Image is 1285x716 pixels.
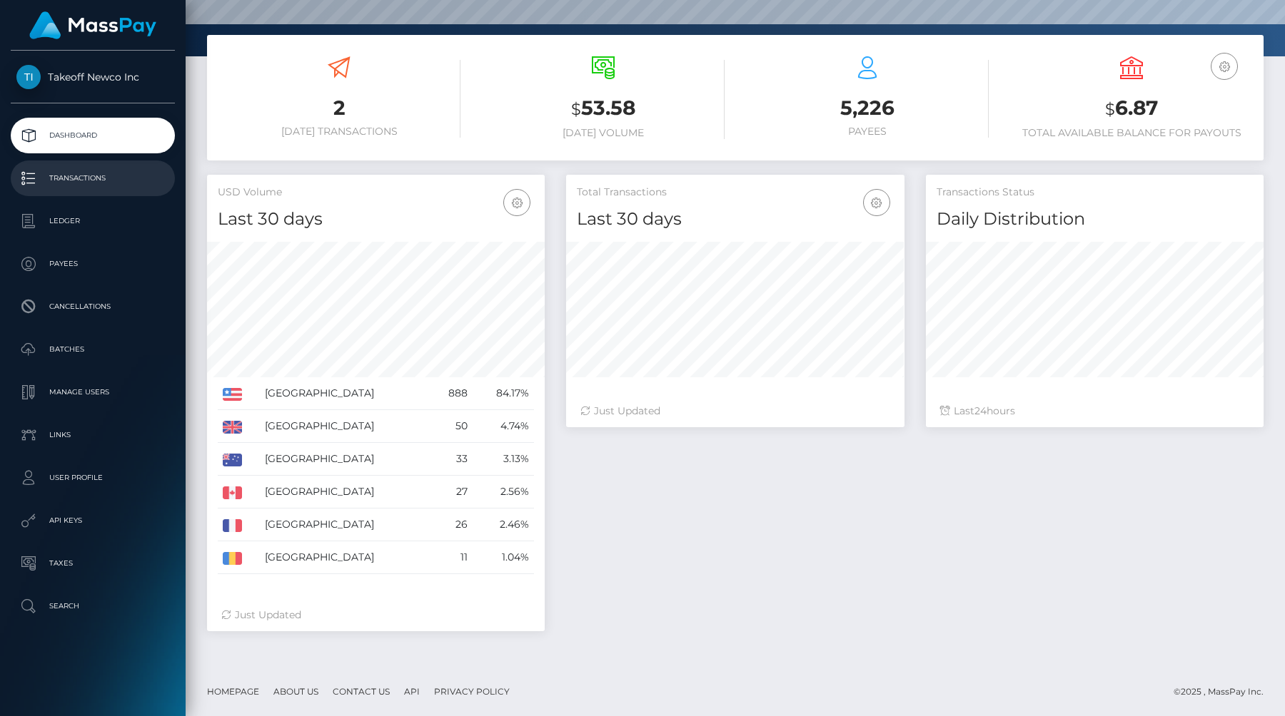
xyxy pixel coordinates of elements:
[11,332,175,367] a: Batches
[16,125,169,146] p: Dashboard
[260,443,431,476] td: [GEOGRAPHIC_DATA]
[11,118,175,153] a: Dashboard
[221,608,530,623] div: Just Updated
[1010,94,1253,123] h3: 6.87
[16,553,169,574] p: Taxes
[430,541,473,574] td: 11
[223,454,242,466] img: AU.png
[11,460,175,496] a: User Profile
[430,476,473,508] td: 27
[430,443,473,476] td: 33
[430,410,473,443] td: 50
[577,185,893,200] h5: Total Transactions
[580,404,890,419] div: Just Updated
[11,546,175,581] a: Taxes
[428,680,515,702] a: Privacy Policy
[16,339,169,360] p: Batches
[11,246,175,282] a: Payees
[11,289,175,324] a: Cancellations
[218,207,534,232] h4: Last 30 days
[398,680,425,702] a: API
[746,94,989,122] h3: 5,226
[327,680,395,702] a: Contact Us
[577,207,893,232] h4: Last 30 days
[260,541,431,574] td: [GEOGRAPHIC_DATA]
[218,126,460,138] h6: [DATE] Transactions
[260,377,431,410] td: [GEOGRAPHIC_DATA]
[16,467,169,489] p: User Profile
[260,476,431,508] td: [GEOGRAPHIC_DATA]
[746,126,989,138] h6: Payees
[1105,99,1115,119] small: $
[223,388,242,401] img: US.png
[482,94,725,123] h3: 53.58
[218,94,460,122] h3: 2
[937,185,1253,200] h5: Transactions Status
[268,680,324,702] a: About Us
[482,127,725,139] h6: [DATE] Volume
[473,476,534,508] td: 2.56%
[940,404,1249,419] div: Last hours
[937,207,1253,232] h4: Daily Distribution
[1174,684,1274,700] div: © 2025 , MassPay Inc.
[11,203,175,239] a: Ledger
[16,210,169,232] p: Ledger
[473,541,534,574] td: 1.04%
[16,168,169,189] p: Transactions
[29,11,156,39] img: MassPay Logo
[260,508,431,541] td: [GEOGRAPHIC_DATA]
[430,508,473,541] td: 26
[11,503,175,538] a: API Keys
[571,99,581,119] small: $
[201,680,265,702] a: Homepage
[11,160,175,196] a: Transactions
[218,185,534,200] h5: USD Volume
[16,296,169,317] p: Cancellations
[473,508,534,541] td: 2.46%
[223,486,242,499] img: CA.png
[430,377,473,410] td: 888
[11,588,175,624] a: Search
[16,424,169,446] p: Links
[16,65,41,89] img: Takeoff Newco Inc
[473,377,534,410] td: 84.17%
[16,595,169,617] p: Search
[11,417,175,453] a: Links
[16,510,169,531] p: API Keys
[16,382,169,403] p: Manage Users
[974,404,987,417] span: 24
[11,374,175,410] a: Manage Users
[260,410,431,443] td: [GEOGRAPHIC_DATA]
[16,253,169,275] p: Payees
[473,443,534,476] td: 3.13%
[223,519,242,532] img: FR.png
[11,71,175,83] span: Takeoff Newco Inc
[473,410,534,443] td: 4.74%
[223,421,242,434] img: GB.png
[1010,127,1253,139] h6: Total Available Balance for Payouts
[223,552,242,565] img: RO.png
